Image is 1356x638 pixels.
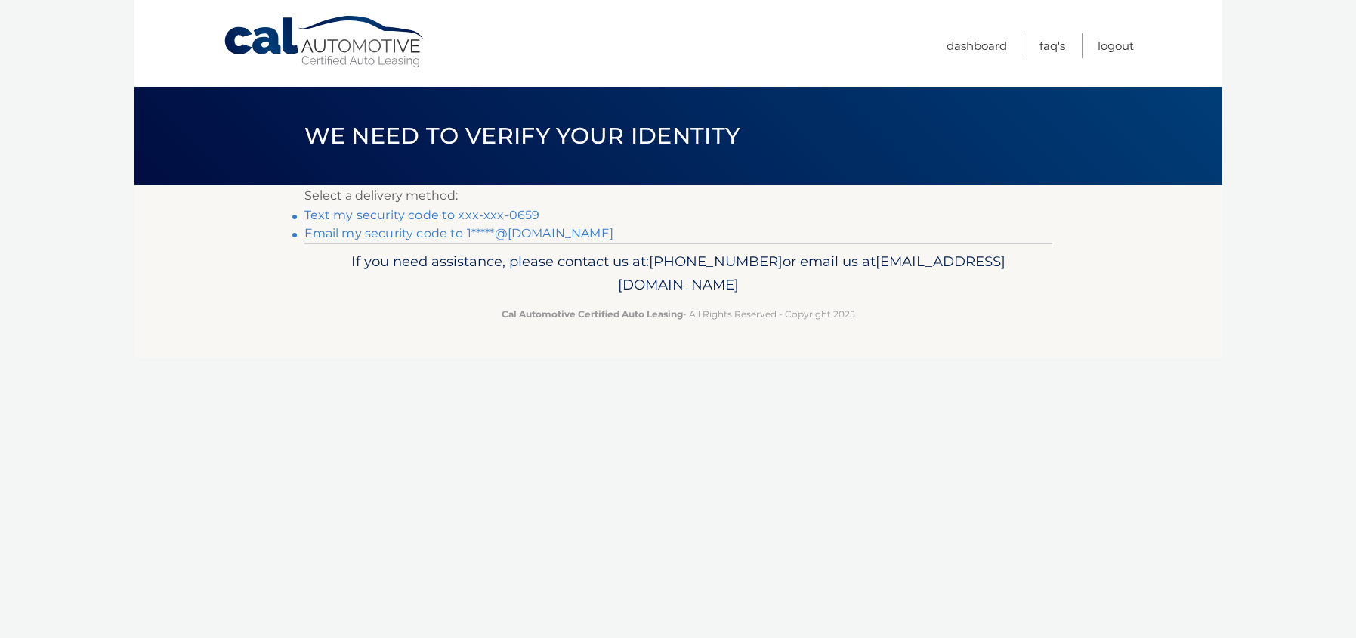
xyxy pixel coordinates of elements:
a: Dashboard [947,33,1007,58]
strong: Cal Automotive Certified Auto Leasing [502,308,683,320]
a: Email my security code to 1*****@[DOMAIN_NAME] [304,226,613,240]
a: Cal Automotive [223,15,427,69]
a: Text my security code to xxx-xxx-0659 [304,208,540,222]
a: FAQ's [1039,33,1065,58]
span: We need to verify your identity [304,122,740,150]
p: Select a delivery method: [304,185,1052,206]
a: Logout [1098,33,1134,58]
span: [PHONE_NUMBER] [649,252,783,270]
p: If you need assistance, please contact us at: or email us at [314,249,1042,298]
p: - All Rights Reserved - Copyright 2025 [314,306,1042,322]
